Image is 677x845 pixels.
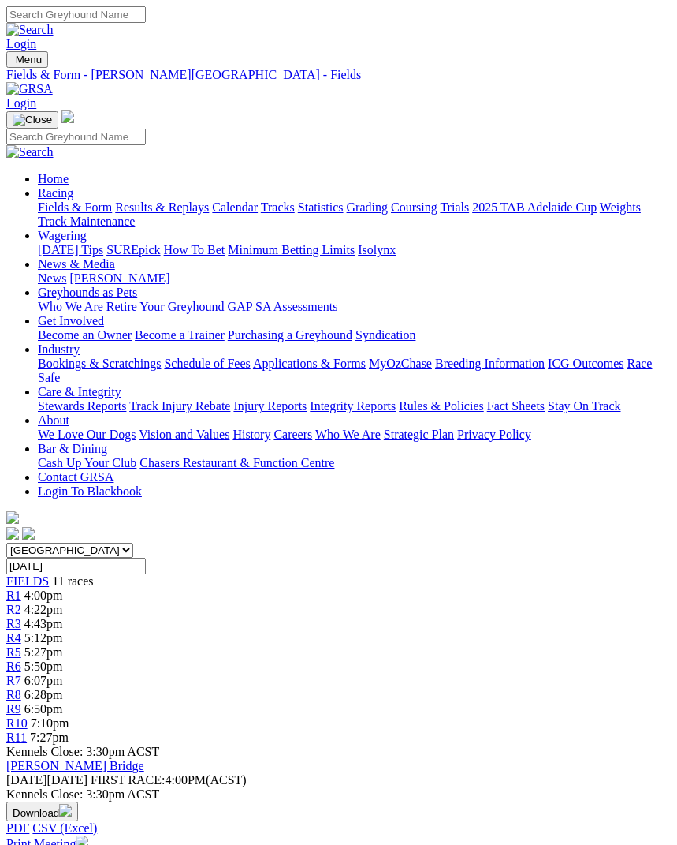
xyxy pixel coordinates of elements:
[6,787,671,802] div: Kennels Close: 3:30pm ACST
[38,357,652,384] a: Race Safe
[228,300,338,313] a: GAP SA Assessments
[6,589,21,602] a: R1
[24,688,63,701] span: 6:28pm
[91,773,165,787] span: FIRST RACE:
[6,702,21,716] a: R9
[139,428,229,441] a: Vision and Values
[228,243,355,256] a: Minimum Betting Limits
[52,574,93,588] span: 11 races
[6,574,49,588] span: FIELDS
[6,773,87,787] span: [DATE]
[139,456,334,469] a: Chasers Restaurant & Function Centre
[6,527,19,540] img: facebook.svg
[273,428,312,441] a: Careers
[38,357,671,385] div: Industry
[6,731,27,744] span: R11
[38,314,104,327] a: Get Involved
[548,357,623,370] a: ICG Outcomes
[106,300,225,313] a: Retire Your Greyhound
[16,54,42,65] span: Menu
[24,631,63,645] span: 5:12pm
[548,399,620,413] a: Stay On Track
[38,271,66,285] a: News
[261,200,295,214] a: Tracks
[24,617,63,630] span: 4:43pm
[6,716,28,730] a: R10
[6,821,671,836] div: Download
[38,357,161,370] a: Bookings & Scratchings
[129,399,230,413] a: Track Injury Rebate
[31,716,69,730] span: 7:10pm
[6,37,36,50] a: Login
[6,111,58,129] button: Toggle navigation
[38,300,103,313] a: Who We Are
[24,660,63,673] span: 5:50pm
[38,428,671,442] div: About
[38,328,671,342] div: Get Involved
[6,145,54,159] img: Search
[38,328,132,342] a: Become an Owner
[6,558,146,574] input: Select date
[38,257,115,271] a: News & Media
[38,286,137,299] a: Greyhounds as Pets
[232,428,270,441] a: History
[38,300,671,314] div: Greyhounds as Pets
[355,328,415,342] a: Syndication
[6,6,146,23] input: Search
[6,631,21,645] span: R4
[253,357,366,370] a: Applications & Forms
[106,243,160,256] a: SUREpick
[6,82,53,96] img: GRSA
[6,603,21,616] a: R2
[24,589,63,602] span: 4:00pm
[384,428,454,441] a: Strategic Plan
[233,399,307,413] a: Injury Reports
[6,51,48,68] button: Toggle navigation
[32,821,97,835] a: CSV (Excel)
[600,200,641,214] a: Weights
[61,110,74,123] img: logo-grsa-white.png
[24,674,63,687] span: 6:07pm
[38,200,112,214] a: Fields & Form
[135,328,225,342] a: Become a Trainer
[6,96,36,110] a: Login
[38,342,80,356] a: Industry
[6,617,21,630] a: R3
[457,428,531,441] a: Privacy Policy
[38,215,135,228] a: Track Maintenance
[38,186,73,200] a: Racing
[164,243,225,256] a: How To Bet
[369,357,432,370] a: MyOzChase
[6,674,21,687] a: R7
[38,243,103,256] a: [DATE] Tips
[30,731,69,744] span: 7:27pm
[13,114,52,126] img: Close
[399,399,484,413] a: Rules & Policies
[6,660,21,673] a: R6
[6,68,671,82] a: Fields & Form - [PERSON_NAME][GEOGRAPHIC_DATA] - Fields
[6,802,78,821] button: Download
[347,200,388,214] a: Grading
[38,200,671,229] div: Racing
[38,428,136,441] a: We Love Our Dogs
[115,200,209,214] a: Results & Replays
[472,200,597,214] a: 2025 TAB Adelaide Cup
[6,645,21,659] a: R5
[391,200,437,214] a: Coursing
[435,357,545,370] a: Breeding Information
[91,773,247,787] span: 4:00PM(ACST)
[38,456,136,469] a: Cash Up Your Club
[212,200,258,214] a: Calendar
[315,428,381,441] a: Who We Are
[38,484,142,498] a: Login To Blackbook
[164,357,250,370] a: Schedule of Fees
[298,200,344,214] a: Statistics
